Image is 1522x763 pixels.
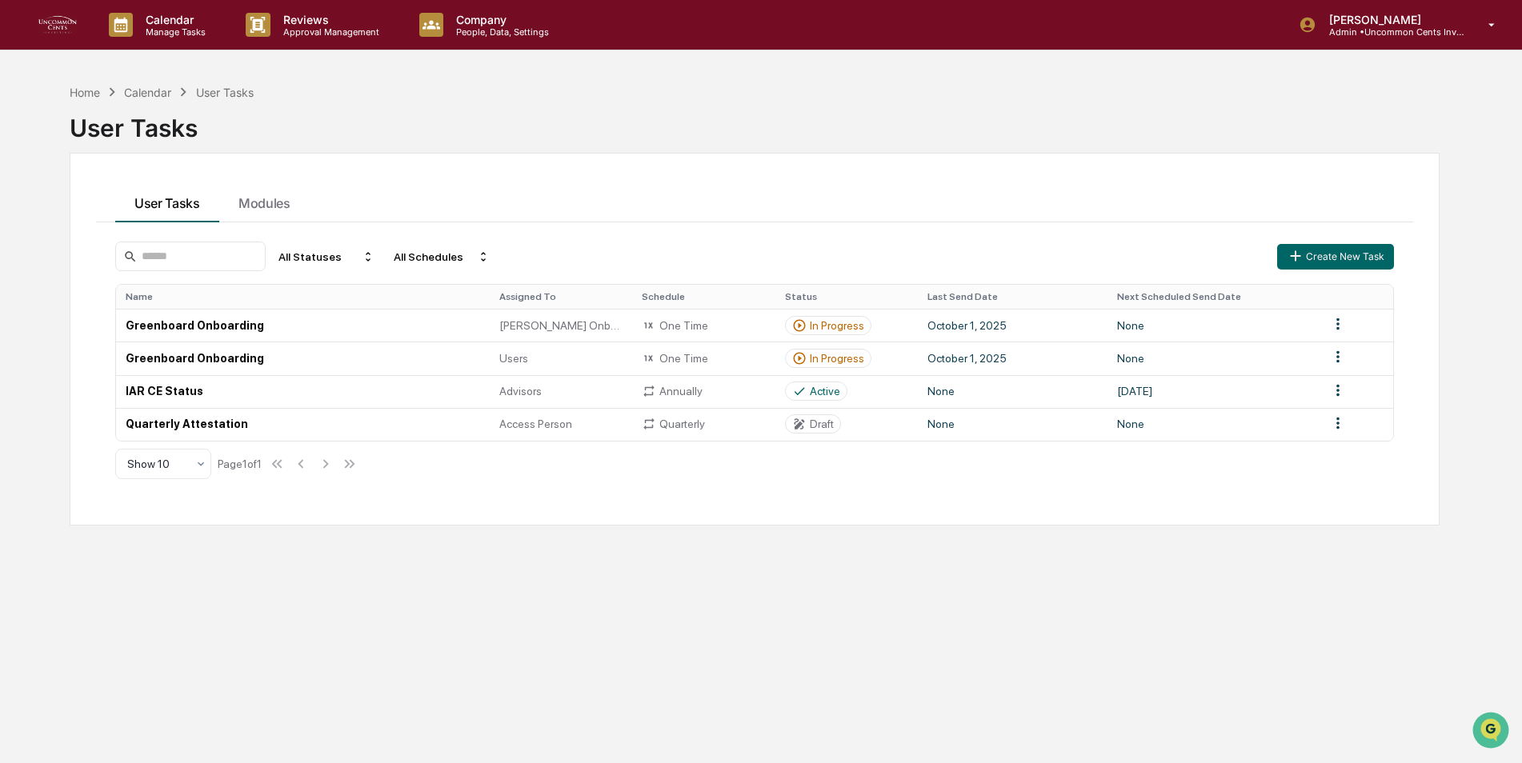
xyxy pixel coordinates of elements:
td: Quarterly Attestation [116,408,490,441]
div: User Tasks [70,101,1440,142]
div: Quarterly [642,417,766,431]
td: October 1, 2025 [918,309,1107,342]
div: In Progress [810,319,864,332]
td: IAR CE Status [116,375,490,408]
div: Page 1 of 1 [218,457,262,470]
td: None [1107,408,1320,441]
p: [PERSON_NAME] [1316,13,1465,26]
div: 🗄️ [116,203,129,216]
div: 🖐️ [16,203,29,216]
span: Preclearance [32,202,103,218]
a: Powered byPylon [113,270,194,283]
button: Start new chat [272,127,291,146]
iframe: Open customer support [1471,710,1514,753]
div: All Statuses [272,244,381,270]
div: One Time [642,318,766,333]
a: 🔎Data Lookup [10,226,107,254]
p: How can we help? [16,34,291,59]
p: People, Data, Settings [443,26,557,38]
div: Draft [810,417,834,430]
p: Calendar [133,13,214,26]
div: User Tasks [196,86,254,99]
a: 🗄️Attestations [110,195,205,224]
th: Status [775,285,919,309]
span: Users [499,352,528,365]
td: None [1107,342,1320,374]
div: Calendar [124,86,171,99]
img: logo [38,15,77,34]
img: 1746055101610-c473b297-6a78-478c-a979-82029cc54cd1 [16,122,45,151]
p: Manage Tasks [133,26,214,38]
div: Home [70,86,100,99]
div: Active [810,385,840,397]
button: Modules [219,179,310,222]
td: October 1, 2025 [918,342,1107,374]
a: 🖐️Preclearance [10,195,110,224]
td: [DATE] [1107,375,1320,408]
span: Data Lookup [32,232,101,248]
span: Pylon [159,271,194,283]
div: Annually [642,384,766,398]
td: Greenboard Onboarding [116,342,490,374]
th: Assigned To [490,285,633,309]
span: Attestations [132,202,198,218]
td: None [918,408,1107,441]
p: Admin • Uncommon Cents Investing [1316,26,1465,38]
td: None [1107,309,1320,342]
div: All Schedules [387,244,496,270]
div: In Progress [810,352,864,365]
th: Last Send Date [918,285,1107,309]
span: [PERSON_NAME] Onboarding [499,319,623,332]
span: Advisors [499,385,542,397]
p: Reviews [270,13,387,26]
p: Company [443,13,557,26]
span: Access Person [499,417,572,430]
div: We're offline, we'll be back soon [54,138,209,151]
button: Create New Task [1277,244,1394,270]
th: Name [116,285,490,309]
th: Schedule [632,285,775,309]
div: Start new chat [54,122,262,138]
div: One Time [642,351,766,366]
th: Next Scheduled Send Date [1107,285,1320,309]
td: Greenboard Onboarding [116,309,490,342]
p: Approval Management [270,26,387,38]
td: None [918,375,1107,408]
div: 🔎 [16,234,29,246]
button: User Tasks [115,179,219,222]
